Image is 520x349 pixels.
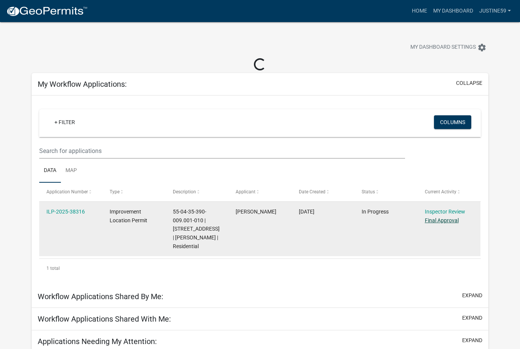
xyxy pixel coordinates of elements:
[110,209,147,223] span: Improvement Location Permit
[39,183,102,201] datatable-header-cell: Application Number
[236,189,255,194] span: Applicant
[362,209,389,215] span: In Progress
[38,314,171,324] h5: Workflow Applications Shared With Me:
[410,43,476,52] span: My Dashboard Settings
[165,183,228,201] datatable-header-cell: Description
[173,209,220,249] span: 55-04-35-390-009.001-010 | 3493 W S R 142 | Justine LaSpada | Residential
[46,189,88,194] span: Application Number
[462,314,482,322] button: expand
[299,209,314,215] span: 04/07/2025
[39,159,61,183] a: Data
[430,4,476,18] a: My Dashboard
[292,183,355,201] datatable-header-cell: Date Created
[476,4,514,18] a: justine59
[110,189,120,194] span: Type
[418,183,481,201] datatable-header-cell: Current Activity
[354,183,418,201] datatable-header-cell: Status
[425,209,465,215] a: Inspector Review
[299,189,325,194] span: Date Created
[434,115,471,129] button: Columns
[102,183,166,201] datatable-header-cell: Type
[228,183,292,201] datatable-header-cell: Applicant
[61,159,81,183] a: Map
[462,336,482,344] button: expand
[38,292,163,301] h5: Workflow Applications Shared By Me:
[425,217,459,223] a: Final Approval
[425,189,456,194] span: Current Activity
[462,292,482,300] button: expand
[39,143,405,159] input: Search for applications
[46,209,85,215] a: ILP-2025-38316
[48,115,81,129] a: + Filter
[477,43,487,52] i: settings
[236,209,276,215] span: JUSTINE LASPADA
[173,189,196,194] span: Description
[38,337,157,346] h5: Applications Needing My Attention:
[456,79,482,87] button: collapse
[404,40,493,55] button: My Dashboard Settingssettings
[409,4,430,18] a: Home
[362,189,375,194] span: Status
[39,259,480,278] div: 1 total
[38,80,127,89] h5: My Workflow Applications:
[32,96,488,285] div: collapse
